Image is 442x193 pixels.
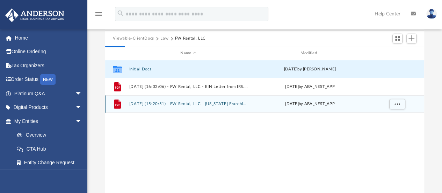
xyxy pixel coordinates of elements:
[160,35,168,42] button: Law
[5,101,93,115] a: Digital Productsarrow_drop_down
[40,74,56,85] div: NEW
[10,142,93,156] a: CTA Hub
[251,66,369,73] div: [DATE] by [PERSON_NAME]
[5,73,93,87] a: Order StatusNEW
[10,156,93,170] a: Entity Change Request
[406,34,417,43] button: Add
[251,84,369,90] div: [DATE] by ABA_NEST_APP
[10,128,93,142] a: Overview
[117,9,124,17] i: search
[3,8,66,22] img: Anderson Advisors Platinum Portal
[75,114,89,129] span: arrow_drop_down
[426,9,437,19] img: User Pic
[129,102,247,106] button: [DATE] (15:20:51) - FW Rental, LLC - [US_STATE] Franchise from [US_STATE] Comptroller.pdf
[389,99,405,109] button: More options
[372,50,421,56] div: id
[251,50,369,56] div: Modified
[94,13,103,18] a: menu
[5,58,93,73] a: Tax Organizers
[129,67,247,71] button: Initial Docs
[129,84,247,89] button: [DATE] (16:02:06) - FW Rental, LLC - EIN Letter from IRS.pdf
[5,87,93,101] a: Platinum Q&Aarrow_drop_down
[175,35,206,42] button: FW Rental, LLC
[94,10,103,18] i: menu
[5,45,93,59] a: Online Ordering
[75,87,89,101] span: arrow_drop_down
[251,101,369,107] div: [DATE] by ABA_NEST_APP
[392,34,403,43] button: Switch to Grid View
[5,31,93,45] a: Home
[108,50,126,56] div: id
[5,114,93,128] a: My Entitiesarrow_drop_down
[129,50,247,56] div: Name
[75,101,89,115] span: arrow_drop_down
[113,35,154,42] button: Viewable-ClientDocs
